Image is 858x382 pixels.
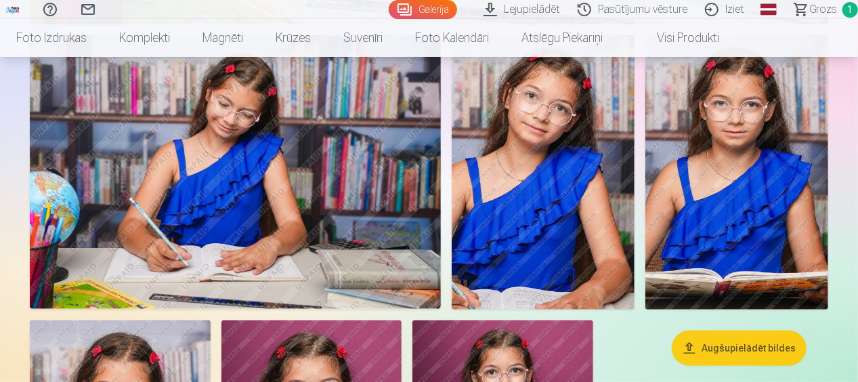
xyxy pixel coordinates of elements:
img: /fa1 [5,5,20,14]
a: Krūzes [259,19,327,57]
span: 1 [842,2,858,18]
a: Komplekti [103,19,186,57]
a: Foto kalendāri [399,19,505,57]
a: Suvenīri [327,19,399,57]
a: Visi produkti [619,19,735,57]
span: Grozs [809,1,837,18]
a: Atslēgu piekariņi [505,19,619,57]
button: Augšupielādēt bildes [672,331,807,366]
a: Magnēti [186,19,259,57]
